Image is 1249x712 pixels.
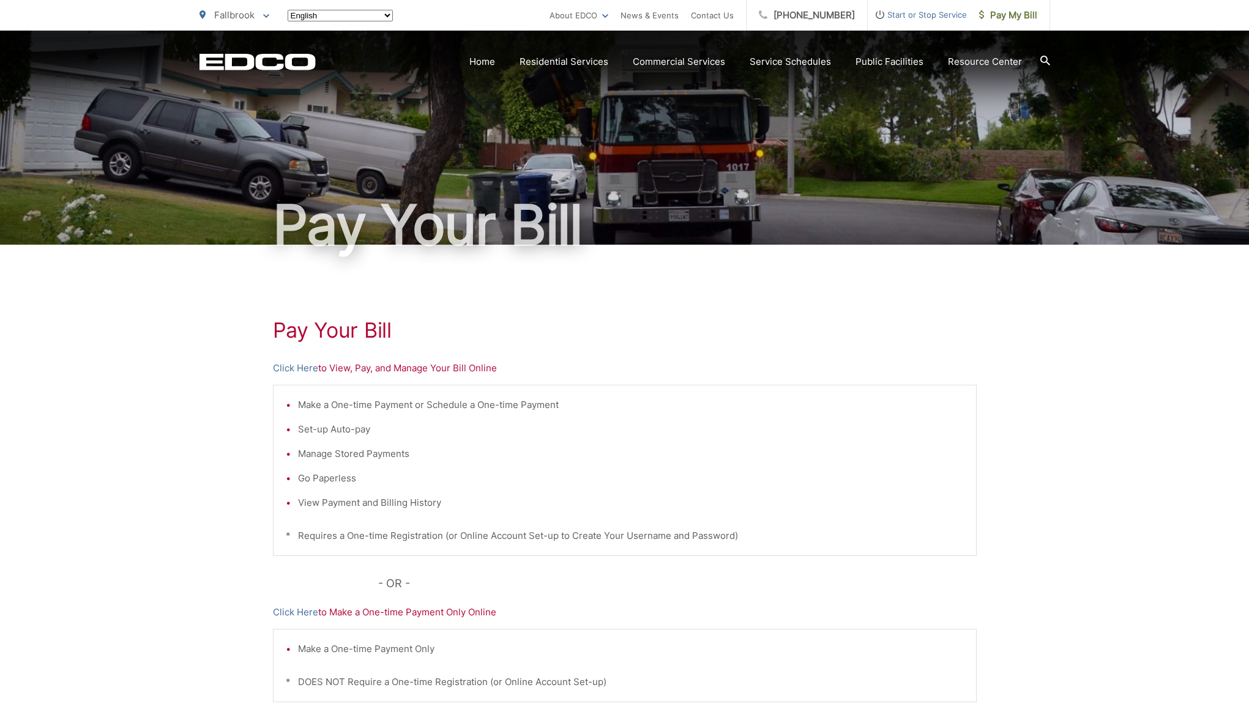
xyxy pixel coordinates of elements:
[979,8,1037,23] span: Pay My Bill
[273,605,977,620] p: to Make a One-time Payment Only Online
[273,361,318,376] a: Click Here
[298,642,964,656] li: Make a One-time Payment Only
[273,605,318,620] a: Click Here
[298,398,964,412] li: Make a One-time Payment or Schedule a One-time Payment
[273,361,977,376] p: to View, Pay, and Manage Your Bill Online
[856,54,923,69] a: Public Facilities
[469,54,495,69] a: Home
[948,54,1022,69] a: Resource Center
[378,574,977,593] p: - OR -
[199,195,1050,256] h1: Pay Your Bill
[621,8,679,23] a: News & Events
[286,528,964,543] p: * Requires a One-time Registration (or Online Account Set-up to Create Your Username and Password)
[298,422,964,437] li: Set-up Auto-pay
[298,495,964,510] li: View Payment and Billing History
[199,53,316,70] a: EDCD logo. Return to the homepage.
[550,8,608,23] a: About EDCO
[520,54,608,69] a: Residential Services
[214,9,255,21] span: Fallbrook
[298,471,964,486] li: Go Paperless
[750,54,831,69] a: Service Schedules
[286,675,964,689] p: * DOES NOT Require a One-time Registration (or Online Account Set-up)
[691,8,734,23] a: Contact Us
[298,447,964,461] li: Manage Stored Payments
[288,10,393,21] select: Select a language
[273,318,977,343] h1: Pay Your Bill
[633,54,725,69] a: Commercial Services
